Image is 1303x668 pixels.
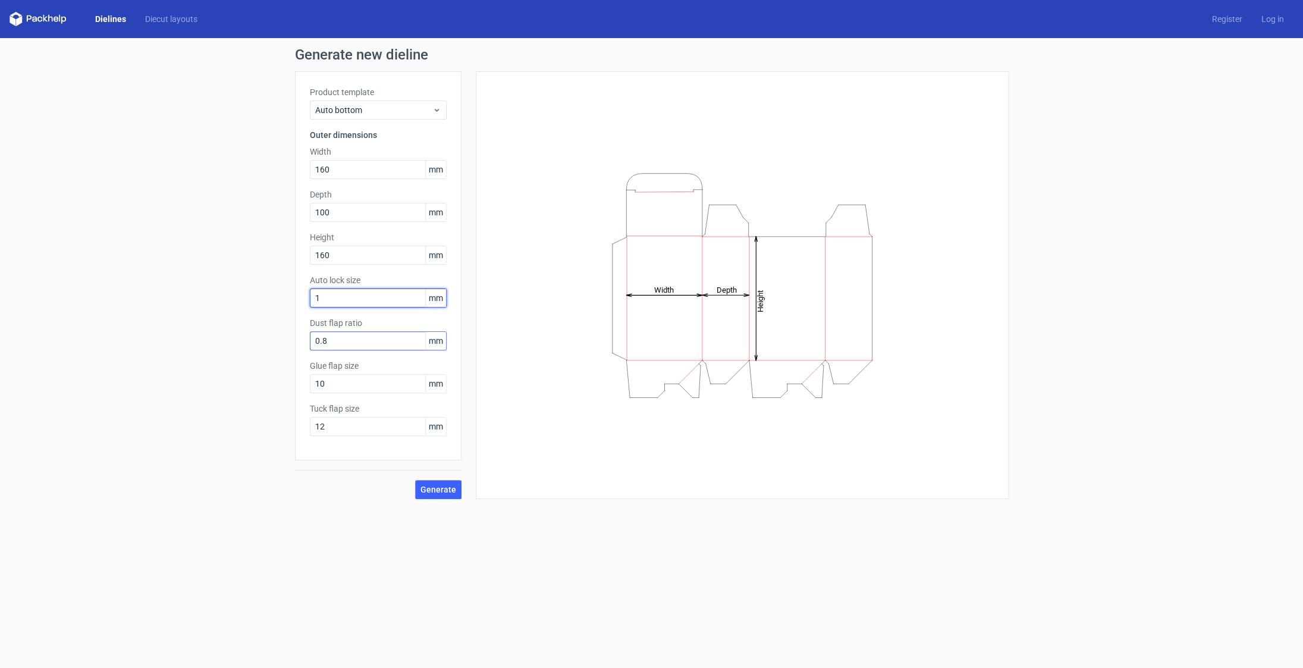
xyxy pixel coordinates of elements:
[1252,13,1293,25] a: Log in
[86,13,136,25] a: Dielines
[310,274,447,286] label: Auto lock size
[425,246,446,264] span: mm
[310,146,447,158] label: Width
[425,161,446,178] span: mm
[755,290,764,312] tspan: Height
[425,203,446,221] span: mm
[425,418,446,435] span: mm
[295,48,1009,62] h1: Generate new dieline
[420,485,456,494] span: Generate
[310,360,447,372] label: Glue flap size
[425,332,446,350] span: mm
[315,104,432,116] span: Auto bottom
[415,480,461,499] button: Generate
[310,403,447,415] label: Tuck flap size
[310,317,447,329] label: Dust flap ratio
[716,285,736,294] tspan: Depth
[654,285,673,294] tspan: Width
[425,289,446,307] span: mm
[310,189,447,200] label: Depth
[310,231,447,243] label: Height
[425,375,446,393] span: mm
[1202,13,1252,25] a: Register
[310,86,447,98] label: Product template
[136,13,207,25] a: Diecut layouts
[310,129,447,141] h3: Outer dimensions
